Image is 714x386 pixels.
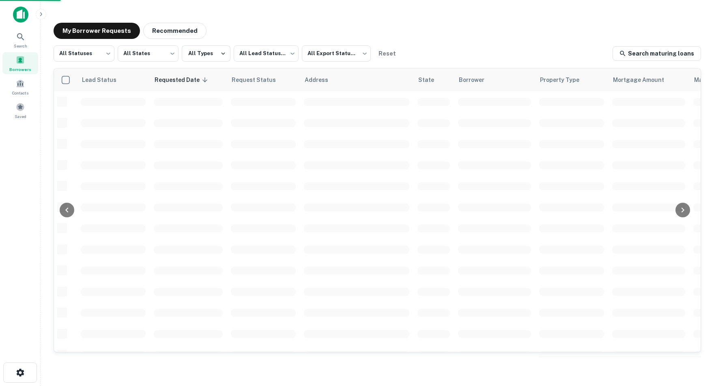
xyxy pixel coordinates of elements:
[418,75,445,85] span: State
[374,45,400,62] button: Reset
[12,90,28,96] span: Contacts
[15,113,26,120] span: Saved
[82,75,127,85] span: Lead Status
[77,69,150,91] th: Lead Status
[118,43,178,64] div: All States
[459,75,495,85] span: Borrower
[305,75,339,85] span: Address
[608,69,689,91] th: Mortgage Amount
[150,69,227,91] th: Requested Date
[14,43,27,49] span: Search
[155,75,210,85] span: Requested Date
[673,321,714,360] iframe: Chat Widget
[300,69,413,91] th: Address
[54,23,140,39] button: My Borrower Requests
[227,69,300,91] th: Request Status
[9,66,31,73] span: Borrowers
[540,75,590,85] span: Property Type
[535,69,608,91] th: Property Type
[13,6,28,23] img: capitalize-icon.png
[613,75,675,85] span: Mortgage Amount
[2,76,38,98] a: Contacts
[234,43,299,64] div: All Lead Statuses
[2,52,38,74] a: Borrowers
[2,99,38,121] a: Saved
[302,43,371,64] div: All Export Statuses
[2,29,38,51] a: Search
[182,45,230,62] button: All Types
[143,23,206,39] button: Recommended
[413,69,454,91] th: State
[54,43,114,64] div: All Statuses
[454,69,535,91] th: Borrower
[613,46,701,61] a: Search maturing loans
[232,75,286,85] span: Request Status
